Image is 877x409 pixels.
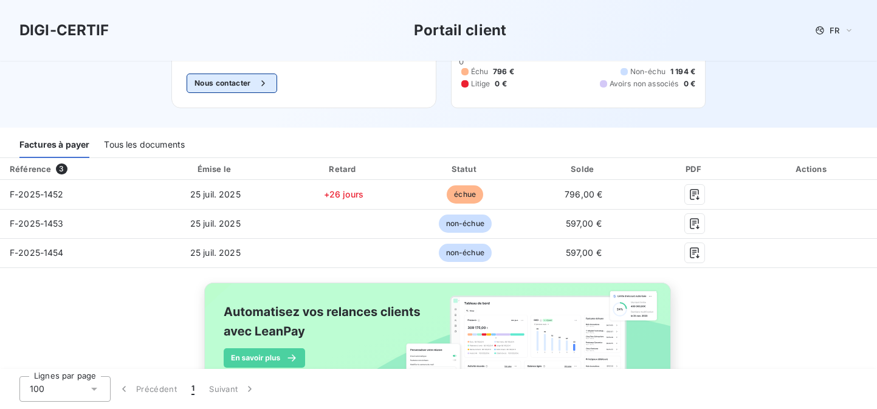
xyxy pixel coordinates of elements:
div: Factures à payer [19,132,89,158]
button: 1 [184,376,202,402]
span: 796,00 € [565,189,602,199]
h3: Portail client [414,19,506,41]
span: 0 € [684,78,695,89]
span: FR [830,26,839,35]
button: Suivant [202,376,263,402]
span: non-échue [439,244,492,262]
span: F-2025-1452 [10,189,64,199]
div: Statut [408,163,523,175]
div: Référence [10,164,51,174]
span: 0 [459,57,464,66]
span: Litige [471,78,490,89]
span: 1 194 € [670,66,695,77]
span: 597,00 € [566,247,602,258]
div: Retard [284,163,402,175]
div: PDF [644,163,745,175]
span: 25 juil. 2025 [190,218,241,229]
div: Émise le [151,163,280,175]
span: 796 € [493,66,514,77]
span: F-2025-1454 [10,247,64,258]
span: 25 juil. 2025 [190,247,241,258]
span: F-2025-1453 [10,218,64,229]
div: Tous les documents [104,132,185,158]
span: 25 juil. 2025 [190,189,241,199]
span: +26 jours [324,189,363,199]
span: 3 [56,163,67,174]
span: 597,00 € [566,218,602,229]
h3: DIGI-CERTIF [19,19,109,41]
div: Solde [528,163,639,175]
span: Non-échu [630,66,665,77]
span: Avoirs non associés [610,78,679,89]
span: non-échue [439,215,492,233]
span: Échu [471,66,489,77]
span: 100 [30,383,44,395]
span: 0 € [495,78,506,89]
button: Nous contacter [187,74,277,93]
button: Précédent [111,376,184,402]
span: 1 [191,383,194,395]
span: échue [447,185,483,204]
div: Actions [749,163,875,175]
